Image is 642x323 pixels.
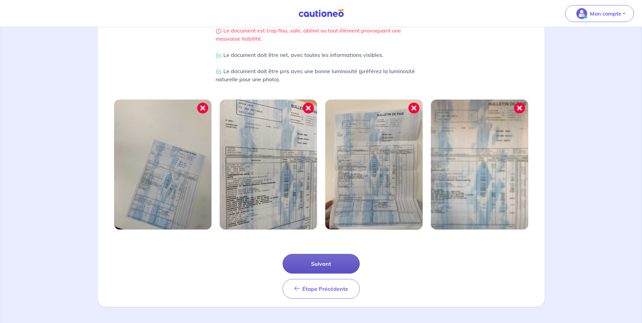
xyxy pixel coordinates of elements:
img: Check [216,52,222,59]
img: Check [216,69,222,75]
button: Suivant [283,254,360,274]
img: Image mal cadrée 1 [114,100,212,230]
img: Image mal cadrée 2 [220,100,317,230]
span: Étape Précédente [302,285,348,292]
img: Warning [216,28,222,34]
p: Le document est trop flou, sale, abîmé ou tout élément provoquant une mauvaise lisibilité. [216,26,427,43]
p: Mon compte [590,9,621,18]
img: Image mal cadrée 4 [431,100,528,230]
img: Image mal cadrée 3 [325,100,423,230]
img: illu_account_valid_menu.svg [576,8,587,19]
img: Cautioneo [296,9,347,18]
button: illu_account_valid_menu.svgMon compte [565,5,634,22]
button: Étape Précédente [283,279,360,299]
p: Le document doit être net, avec toutes les informations visibles. Le document doit être pris avec... [216,51,427,83]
